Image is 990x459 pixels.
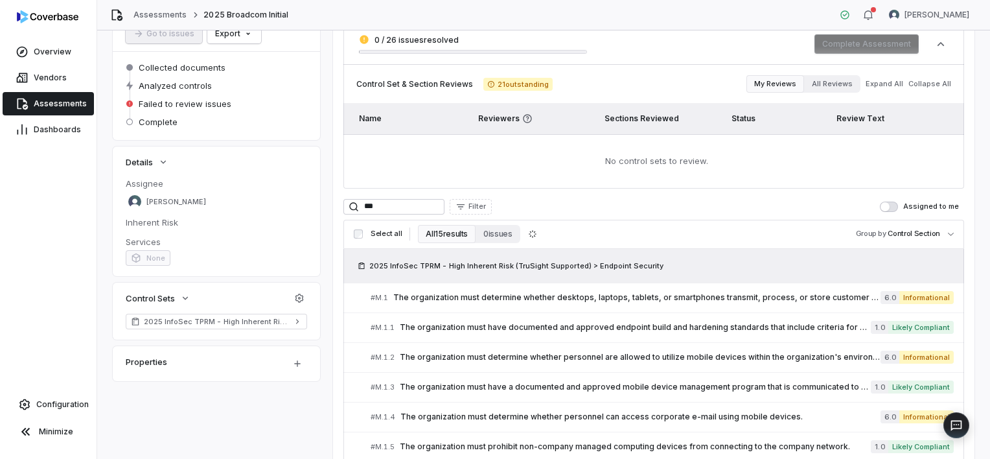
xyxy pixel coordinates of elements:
a: #M.1The organization must determine whether desktops, laptops, tablets, or smartphones transmit, ... [371,283,954,312]
a: Configuration [5,393,91,416]
a: Assessments [3,92,94,115]
img: Madison Hull avatar [889,10,899,20]
span: Likely Compliant [888,440,954,453]
span: 6.0 [881,291,899,304]
a: 2025 InfoSec TPRM - High Inherent Risk (TruSight Supported) [126,314,307,329]
button: Madison Hull avatar[PERSON_NAME] [881,5,977,25]
button: All Reviews [804,75,860,93]
span: Control Set & Section Reviews [356,79,473,89]
button: 0 issues [476,225,520,243]
span: 1.0 [871,440,888,453]
button: Export [207,24,261,43]
img: Madison Hull avatar [128,195,141,208]
span: 6.0 [881,351,899,364]
span: # M.1.2 [371,353,395,362]
span: # M.1.4 [371,412,395,422]
span: The organization must determine whether desktops, laptops, tablets, or smartphones transmit, proc... [393,292,881,303]
label: Assigned to me [880,202,959,212]
span: Collected documents [139,62,225,73]
span: # M.1.3 [371,383,395,392]
dt: Assignee [126,178,307,189]
div: Review filter [746,75,860,93]
span: The organization must prohibit non-company managed computing devices from connecting to the compa... [400,441,871,452]
span: Informational [899,351,954,364]
a: #M.1.3The organization must have a documented and approved mobile device management program that ... [371,373,954,402]
span: # M.1.1 [371,323,395,333]
button: Expand All [862,73,907,96]
span: Informational [899,291,954,304]
a: Vendors [3,66,94,89]
span: Likely Compliant [888,321,954,334]
span: Minimize [39,427,73,437]
span: Dashboards [34,124,81,135]
span: [PERSON_NAME] [904,10,969,20]
button: Control Sets [122,287,194,310]
span: Analyzed controls [139,80,212,91]
span: Informational [899,410,954,423]
td: No control sets to review. [343,134,964,189]
dt: Services [126,236,307,248]
span: # M.1 [371,293,388,303]
button: Filter [450,199,492,215]
input: Select all [354,230,363,239]
span: 2025 InfoSec TPRM - High Inherent Risk (TruSight Supported) > Endpoint Security [369,261,663,271]
span: Details [126,156,153,168]
span: The organization must determine whether personnel can access corporate e-mail using mobile devices. [400,412,881,422]
button: My Reviews [746,75,804,93]
span: Sections Reviewed [604,113,679,123]
span: Failed to review issues [139,98,231,110]
span: Control Sets [126,292,175,304]
span: 1.0 [871,321,888,334]
span: Filter [468,202,486,211]
a: #M.1.2The organization must determine whether personnel are allowed to utilize mobile devices wit... [371,343,954,372]
span: Status [731,113,755,123]
span: 1.0 [871,381,888,394]
span: The organization must have documented and approved endpoint build and hardening standards that in... [400,322,871,333]
span: Reviewers [478,113,590,124]
span: Vendors [34,73,67,83]
a: #M.1.4The organization must determine whether personnel can access corporate e-mail using mobile ... [371,403,954,432]
img: Coverbase logo [17,10,78,23]
span: Review Text [836,113,884,123]
button: All 15 results [418,225,476,243]
span: # M.1.5 [371,442,395,452]
button: Collapse All [904,73,955,96]
a: #M.1.1The organization must have documented and approved endpoint build and hardening standards t... [371,313,954,342]
span: Assessments [34,99,87,109]
a: Overview [3,40,94,64]
button: Details [122,150,172,174]
button: Assigned to me [880,202,898,212]
a: Dashboards [3,118,94,141]
span: Group by [856,229,886,238]
span: Likely Compliant [888,381,954,394]
span: 2025 InfoSec TPRM - High Inherent Risk (TruSight Supported) [144,316,289,327]
span: 6.0 [881,410,899,423]
span: 21 outstanding [483,78,553,91]
span: Select all [371,229,402,239]
dt: Inherent Risk [126,217,307,228]
span: 2025 Broadcom Initial [203,10,288,20]
span: The organization must have a documented and approved mobile device management program that is com... [400,382,871,392]
span: Name [359,113,382,123]
a: Assessments [133,10,187,20]
button: Minimize [5,419,91,445]
span: [PERSON_NAME] [146,197,206,207]
span: Configuration [36,399,89,410]
span: 0 / 26 issues resolved [374,35,459,45]
span: Overview [34,47,71,57]
span: Complete [139,116,178,128]
span: The organization must determine whether personnel are allowed to utilize mobile devices within th... [400,352,881,362]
